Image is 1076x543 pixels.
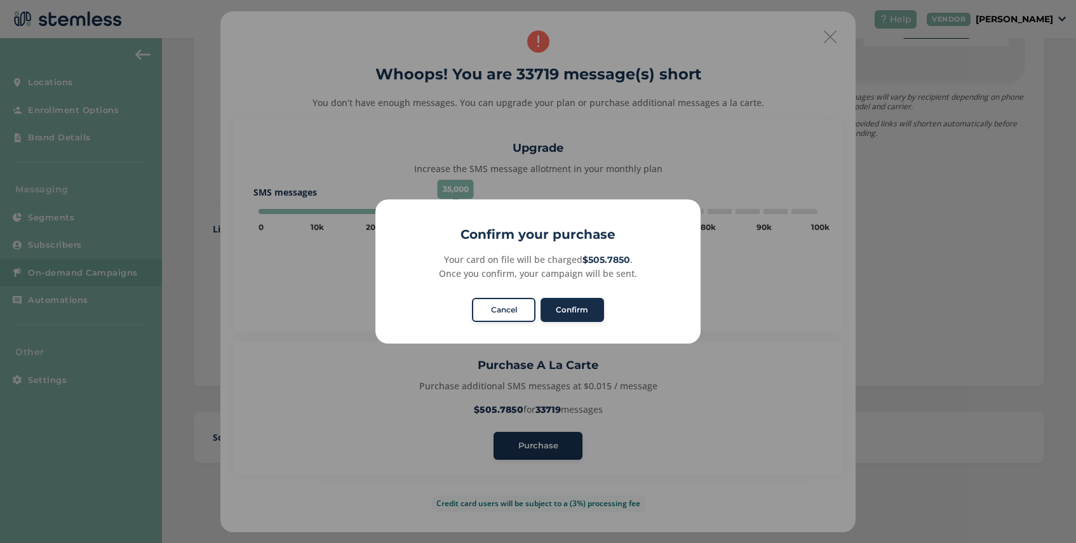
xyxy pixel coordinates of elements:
[582,254,630,265] strong: $505.7850
[389,253,686,280] div: Your card on file will be charged . Once you confirm, your campaign will be sent.
[1012,482,1076,543] iframe: Chat Widget
[472,298,535,322] button: Cancel
[375,225,701,244] h2: Confirm your purchase
[541,298,604,322] button: Confirm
